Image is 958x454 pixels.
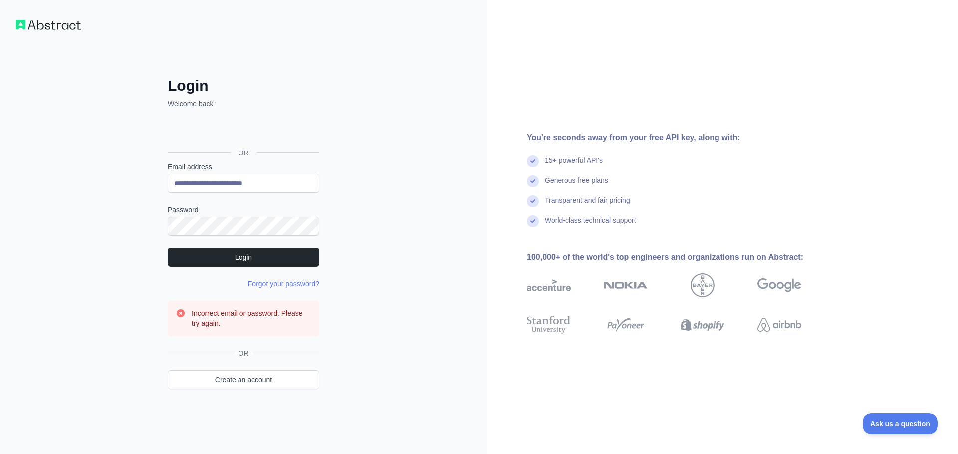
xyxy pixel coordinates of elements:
iframe: Botón Iniciar sesión con Google [163,120,322,142]
div: Transparent and fair pricing [545,195,630,215]
img: check mark [527,175,539,187]
img: Workflow [16,20,81,30]
div: Generous free plans [545,175,608,195]
h2: Login [168,77,319,95]
p: Welcome back [168,99,319,109]
a: Forgot your password? [248,280,319,288]
img: payoneer [604,314,648,336]
img: bayer [691,273,715,297]
div: 15+ powerful API's [545,155,603,175]
label: Password [168,205,319,215]
img: google [757,273,801,297]
img: check mark [527,195,539,207]
div: World-class technical support [545,215,636,235]
label: Email address [168,162,319,172]
img: airbnb [757,314,801,336]
img: check mark [527,215,539,227]
span: OR [235,348,253,358]
h3: Incorrect email or password. Please try again. [192,308,311,328]
iframe: Toggle Customer Support [863,413,938,434]
img: stanford university [527,314,571,336]
a: Create an account [168,370,319,389]
img: check mark [527,155,539,167]
button: Login [168,248,319,267]
div: 100,000+ of the world's top engineers and organizations run on Abstract: [527,251,833,263]
img: accenture [527,273,571,297]
div: You're seconds away from your free API key, along with: [527,132,833,144]
span: OR [231,148,257,158]
img: nokia [604,273,648,297]
img: shopify [681,314,724,336]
